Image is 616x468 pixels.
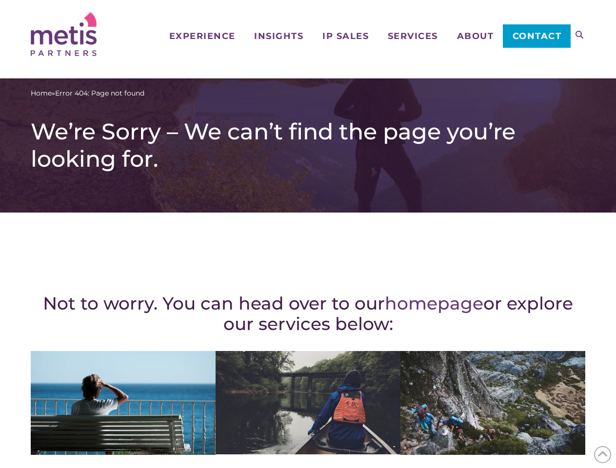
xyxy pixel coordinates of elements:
[169,32,236,40] span: Experience
[388,32,438,40] span: Services
[55,88,144,98] span: Error 404: Page not found
[594,446,611,463] span: Back to Top
[254,32,303,40] span: Insights
[31,12,97,56] img: Metis Partners
[31,293,585,334] h2: Not to worry. You can head over to our or explore our services below:
[457,32,494,40] span: About
[513,32,562,40] span: Contact
[322,32,369,40] span: IP Sales
[31,88,52,98] a: Home
[31,118,585,173] h1: We’re Sorry – We can’t find the page you’re looking for.
[503,24,571,48] a: Contact
[385,292,483,314] a: homepage
[31,88,144,98] span: »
